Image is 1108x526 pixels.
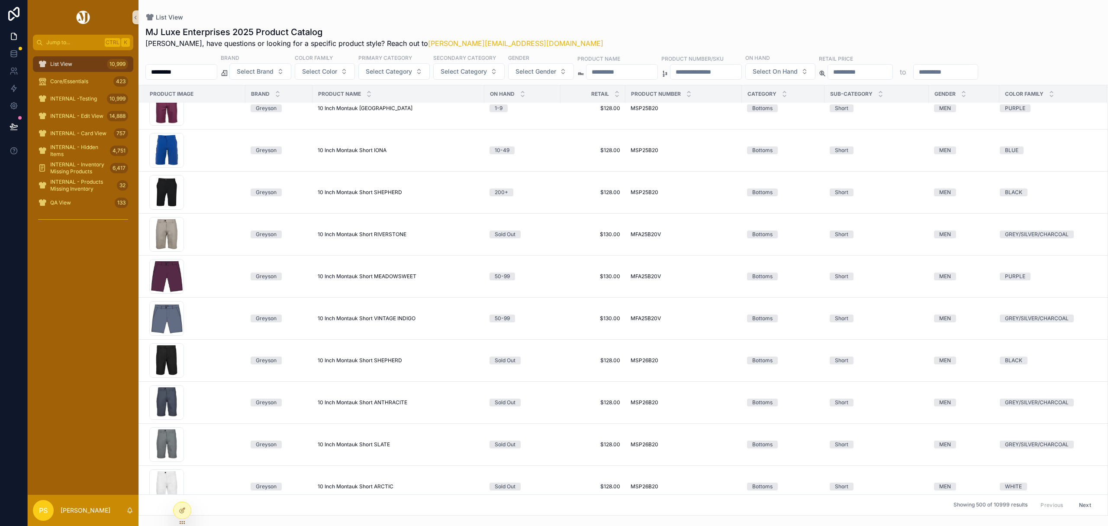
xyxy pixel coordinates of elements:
a: Sold Out [490,483,555,490]
a: Greyson [251,357,307,364]
a: 10 Inch Montauk Short RIVERSTONE [318,231,479,238]
span: Product Name [318,91,361,97]
a: Greyson [251,188,307,196]
a: MSP26B20 [631,441,737,448]
span: QA View [50,199,71,206]
a: $128.00 [566,399,620,406]
div: Bottoms [752,441,773,448]
a: MEN [934,399,994,406]
div: MEN [939,357,951,364]
a: Bottoms [747,188,819,196]
div: Short [835,315,848,322]
a: Short [830,441,924,448]
a: BLACK [1000,357,1096,364]
div: 14,888 [107,111,128,121]
span: Product Number [631,91,681,97]
a: 10 Inch Montauk Short SHEPHERD [318,357,479,364]
a: Short [830,104,924,112]
div: Short [835,273,848,280]
a: 10-49 [490,146,555,154]
div: MEN [939,441,951,448]
a: 50-99 [490,273,555,280]
div: 757 [114,128,128,139]
span: MSP26B20 [631,483,658,490]
a: MSP25B20 [631,189,737,196]
a: List View [145,13,183,22]
span: MFA25B20V [631,231,661,238]
button: Select Button [295,63,355,80]
div: Short [835,231,848,238]
div: Bottoms [752,399,773,406]
a: Bottoms [747,231,819,238]
span: 10 Inch Montauk Short VINTAGE INDIGO [318,315,415,322]
button: Select Button [433,63,505,80]
div: 50-99 [495,273,510,280]
label: Color Family [295,54,333,62]
span: On Hand [490,91,515,97]
a: $130.00 [566,231,620,238]
a: Greyson [251,441,307,448]
div: Bottoms [752,315,773,322]
div: Greyson [256,146,277,154]
a: $128.00 [566,147,620,154]
a: MEN [934,188,994,196]
div: BLACK [1005,188,1022,196]
span: INTERNAL - Edit View [50,113,103,120]
div: Bottoms [752,231,773,238]
a: BLUE [1000,146,1096,154]
div: Short [835,399,848,406]
a: MSP26B20 [631,357,737,364]
div: GREY/SILVER/CHARCOAL [1005,231,1069,238]
a: Greyson [251,104,307,112]
div: Greyson [256,315,277,322]
div: 423 [113,76,128,87]
a: MEN [934,441,994,448]
a: MEN [934,357,994,364]
a: Greyson [251,315,307,322]
h1: MJ Luxe Enterprises 2025 Product Catalog [145,26,603,38]
a: MFA25B20V [631,273,737,280]
a: INTERNAL - Edit View14,888 [33,108,133,124]
a: MEN [934,231,994,238]
a: MFA25B20V [631,315,737,322]
label: Primary Category [358,54,412,62]
div: 6,417 [110,163,128,173]
label: Retail Price [819,55,853,62]
div: Greyson [256,231,277,238]
label: Product Name [577,55,620,62]
span: Select Brand [237,67,274,76]
a: MSP26B20 [631,483,737,490]
span: Select Category [441,67,487,76]
a: 10 Inch Montauk Short SLATE [318,441,479,448]
button: Jump to...CtrlK [33,35,133,50]
span: Brand [251,91,270,97]
a: Core/Essentials423 [33,74,133,89]
div: MEN [939,273,951,280]
a: Bottoms [747,273,819,280]
div: 1-9 [495,104,502,112]
div: 10-49 [495,146,509,154]
a: 10 Inch Montauk Short IONA [318,147,479,154]
a: Bottoms [747,357,819,364]
span: INTERNAL -Testing [50,95,97,102]
label: Secondary Category [433,54,496,62]
a: Greyson [251,146,307,154]
span: MSP25B20 [631,105,658,112]
span: 10 Inch Montauk Short MEADOWSWEET [318,273,416,280]
a: 10 Inch Montauk Short VINTAGE INDIGO [318,315,479,322]
span: $128.00 [566,441,620,448]
div: 32 [117,180,128,191]
a: Bottoms [747,483,819,490]
button: Select Button [229,63,291,80]
button: Select Button [358,63,430,80]
label: Product Number/SKU [661,55,724,62]
div: GREY/SILVER/CHARCOAL [1005,315,1069,322]
a: Short [830,146,924,154]
span: $128.00 [566,357,620,364]
a: Short [830,188,924,196]
span: $130.00 [566,315,620,322]
a: INTERNAL - Inventory Missing Products6,417 [33,160,133,176]
div: 10,999 [107,59,128,69]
